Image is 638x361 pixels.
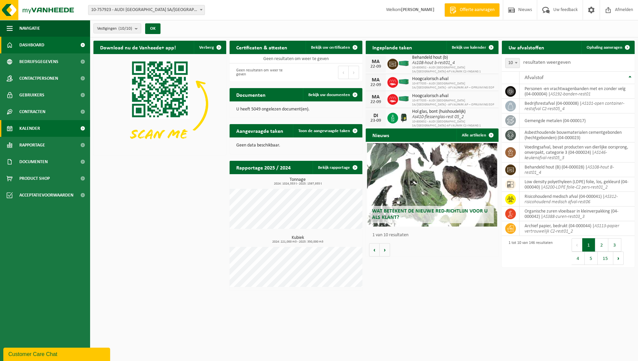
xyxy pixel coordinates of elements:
i: AS146-keukenafval-rest05_3 [525,150,607,160]
img: HK-XC-40-GN-00 [398,79,409,85]
button: OK [145,23,161,34]
img: HK-XC-40-GN-00 [398,96,409,102]
div: 22-09 [369,100,382,104]
span: 10-800652 - AUDI [GEOGRAPHIC_DATA] SA/[GEOGRAPHIC_DATA]-AFVALPARK C2-INGANG 1 [412,120,495,128]
i: AS113-papier vertrouwelijk C2-rest01_2 [525,224,619,234]
span: Documenten [19,153,48,170]
a: Alle artikelen [456,128,498,142]
td: gemengde metalen (04-000017) [520,113,635,128]
span: Hoogcalorisch afval [412,93,495,99]
td: behandeld hout (B) (04-000028) | [520,162,635,177]
img: CR-HR-1C-1000-PES-01 [398,112,409,123]
a: Toon de aangevraagde taken [293,124,362,137]
span: 10 [506,58,520,68]
span: Ophaling aanvragen [587,45,622,50]
h2: Download nu de Vanheede+ app! [93,41,183,54]
button: 3 [608,238,621,252]
span: 10-757923 - AUDI BRUSSELS SA/NV - VORST [88,5,205,15]
button: Vorige [369,243,380,257]
a: Bekijk rapportage [313,161,362,174]
div: 1 tot 10 van 146 resultaten [505,238,553,266]
span: Acceptatievoorwaarden [19,187,73,204]
span: Hoogcalorisch afval [412,76,495,82]
div: 22-09 [369,64,382,69]
button: 15 [598,252,613,265]
p: Geen data beschikbaar. [236,143,356,148]
button: Previous [572,238,582,252]
button: Volgende [380,243,390,257]
span: 2024: 1024,353 t - 2025: 1597,935 t [233,182,362,186]
span: Contracten [19,103,45,120]
h3: Tonnage [233,177,362,186]
h2: Nieuws [366,128,396,141]
div: 23-09 [369,118,382,123]
button: 1 [582,238,595,252]
td: voedingsafval, bevat producten van dierlijke oorsprong, onverpakt, categorie 3 (04-000024) | [520,142,635,162]
span: 10-800652 - AUDI [GEOGRAPHIC_DATA] SA/[GEOGRAPHIC_DATA]-AFVALPARK C2-INGANG 1 [412,66,495,74]
span: Vestigingen [97,24,132,34]
p: 1 van 10 resultaten [372,233,495,238]
button: 4 [572,252,585,265]
strong: [PERSON_NAME] [401,7,434,12]
div: MA [369,59,382,64]
span: Hol glas, bont (huishoudelijk) [412,109,495,114]
span: Afvalstof [525,75,544,80]
span: Behandeld hout (b) [412,55,495,60]
span: Navigatie [19,20,40,37]
span: Wat betekent de nieuwe RED-richtlijn voor u als klant? [372,209,488,220]
div: 22-09 [369,83,382,87]
i: AS312-risicohoudend medisch afval-rest06 [525,194,618,205]
h3: Kubiek [233,236,362,244]
img: Download de VHEPlus App [93,54,226,154]
i: AS388-zuren-rest03_3 [543,214,585,219]
i: As108-hout b-rest01_4 [412,60,455,65]
i: AS192-banden-rest01 [550,92,591,97]
button: Next [613,252,624,265]
span: Rapportage [19,137,45,153]
span: Bekijk uw certificaten [311,45,350,50]
label: resultaten weergeven [523,60,571,65]
h2: Certificaten & attesten [230,41,294,54]
span: Verberg [199,45,214,50]
a: Ophaling aanvragen [581,41,634,54]
count: (10/10) [118,26,132,31]
a: Offerte aanvragen [444,3,500,17]
h2: Rapportage 2025 / 2024 [230,161,297,174]
span: Bedrijfsgegevens [19,53,58,70]
a: Bekijk uw kalender [446,41,498,54]
img: HK-XC-40-GN-00 [398,60,409,66]
span: Bekijk uw documenten [308,93,350,97]
a: Wat betekent de nieuwe RED-richtlijn voor u als klant? [367,143,497,227]
button: Verberg [194,41,226,54]
span: Contactpersonen [19,70,58,87]
p: U heeft 5049 ongelezen document(en). [236,107,356,112]
span: 10-977035 - AUDI [GEOGRAPHIC_DATA] SA/[GEOGRAPHIC_DATA] - AFVALPARK AP – OPRUIMING EOP [412,99,495,107]
span: 2024: 221,000 m3 - 2025: 350,000 m3 [233,240,362,244]
td: bedrijfsrestafval (04-000008) | [520,99,635,113]
div: Geen resultaten om weer te geven [233,65,293,80]
iframe: chat widget [3,346,111,361]
span: Toon de aangevraagde taken [298,129,350,133]
h2: Uw afvalstoffen [502,41,551,54]
td: low density polyethyleen (LDPE) folie, los, gekleurd (04-000040) | [520,177,635,192]
span: Gebruikers [19,87,44,103]
td: Geen resultaten om weer te geven [230,54,362,63]
td: risicohoudend medisch afval (04-000041) | [520,192,635,207]
a: Bekijk uw certificaten [306,41,362,54]
span: 10-977035 - AUDI [GEOGRAPHIC_DATA] SA/[GEOGRAPHIC_DATA] - AFVALPARK AP – OPRUIMING EOP [412,82,495,90]
span: Product Shop [19,170,50,187]
i: As410-flessenglas-rest 05_2 [412,114,464,119]
button: Vestigingen(10/10) [93,23,141,33]
td: personen -en vrachtwagenbanden met en zonder velg (04-000004) | [520,84,635,99]
button: 2 [595,238,608,252]
button: Next [349,66,359,79]
h2: Documenten [230,88,272,101]
td: asbesthoudende bouwmaterialen cementgebonden (hechtgebonden) (04-000023) [520,128,635,142]
span: Dashboard [19,37,44,53]
i: AS200-LDPE folie-C2 pers-rest01_2 [543,185,608,190]
h2: Aangevraagde taken [230,124,290,137]
div: DI [369,113,382,118]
